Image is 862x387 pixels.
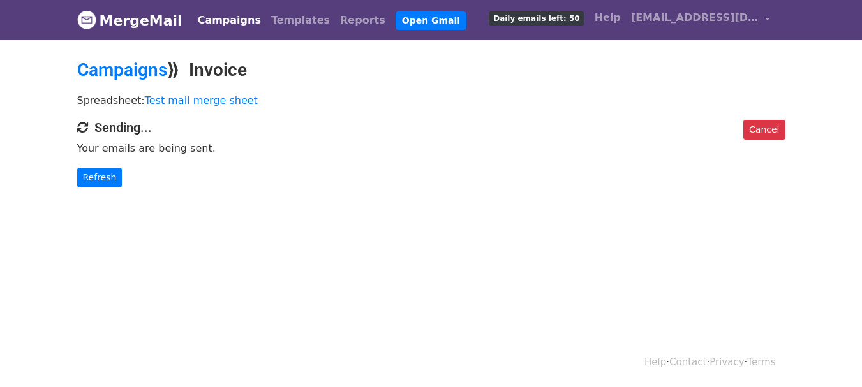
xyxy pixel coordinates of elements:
a: Privacy [710,356,744,368]
a: [EMAIL_ADDRESS][DOMAIN_NAME] [626,5,775,35]
span: [EMAIL_ADDRESS][DOMAIN_NAME] [631,10,759,26]
h2: ⟫ Invoice [77,59,785,81]
a: MergeMail [77,7,182,34]
a: Refresh [77,168,123,187]
a: Open Gmail [396,11,466,30]
a: Help [590,5,626,31]
span: Daily emails left: 50 [489,11,584,26]
a: Test mail merge sheet [145,94,258,106]
p: Spreadsheet: [77,94,785,107]
h4: Sending... [77,120,785,135]
img: MergeMail logo [77,10,96,29]
p: Your emails are being sent. [77,142,785,155]
a: Reports [335,8,390,33]
a: Campaigns [193,8,266,33]
a: Templates [266,8,335,33]
a: Terms [747,356,775,368]
a: Daily emails left: 50 [484,5,589,31]
a: Campaigns [77,59,167,80]
a: Help [644,356,666,368]
a: Cancel [743,120,785,140]
a: Contact [669,356,706,368]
